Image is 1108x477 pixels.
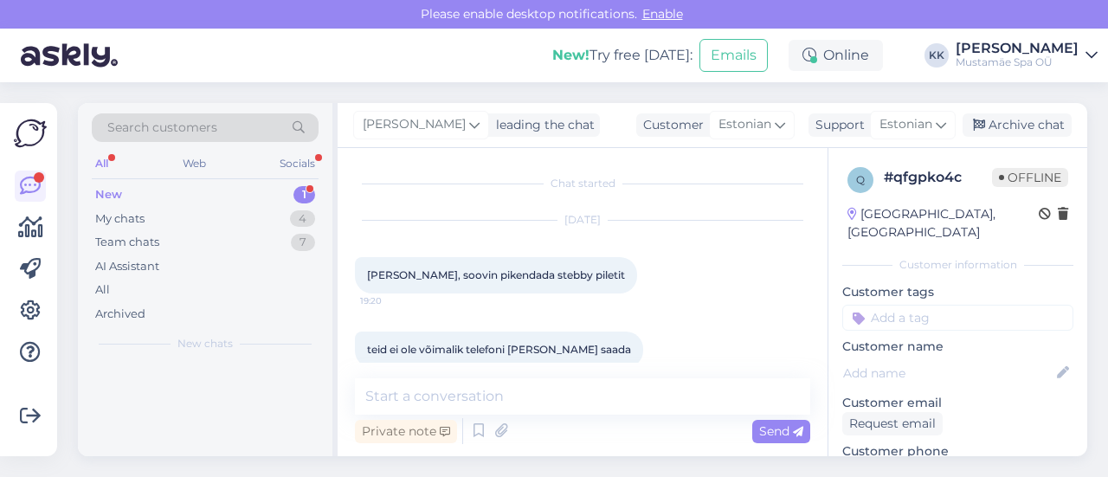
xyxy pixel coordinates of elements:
[14,117,47,150] img: Askly Logo
[847,205,1039,242] div: [GEOGRAPHIC_DATA], [GEOGRAPHIC_DATA]
[355,176,810,191] div: Chat started
[95,210,145,228] div: My chats
[95,186,122,203] div: New
[360,294,425,307] span: 19:20
[293,186,315,203] div: 1
[636,116,704,134] div: Customer
[107,119,217,137] span: Search customers
[956,42,1079,55] div: [PERSON_NAME]
[179,152,209,175] div: Web
[992,168,1068,187] span: Offline
[884,167,992,188] div: # qfgpko4c
[291,234,315,251] div: 7
[842,305,1073,331] input: Add a tag
[856,173,865,186] span: q
[552,45,692,66] div: Try free [DATE]:
[718,115,771,134] span: Estonian
[92,152,112,175] div: All
[879,115,932,134] span: Estonian
[95,281,110,299] div: All
[355,420,457,443] div: Private note
[842,338,1073,356] p: Customer name
[276,152,319,175] div: Socials
[363,115,466,134] span: [PERSON_NAME]
[956,42,1098,69] a: [PERSON_NAME]Mustamäe Spa OÜ
[842,257,1073,273] div: Customer information
[95,306,145,323] div: Archived
[963,113,1072,137] div: Archive chat
[789,40,883,71] div: Online
[842,283,1073,301] p: Customer tags
[367,268,625,281] span: [PERSON_NAME], soovin pikendada stebby piletit
[177,336,233,351] span: New chats
[842,394,1073,412] p: Customer email
[759,423,803,439] span: Send
[355,212,810,228] div: [DATE]
[367,343,631,356] span: teid ei ole võimalik telefoni [PERSON_NAME] saada
[489,116,595,134] div: leading the chat
[924,43,949,68] div: KK
[552,47,589,63] b: New!
[842,412,943,435] div: Request email
[956,55,1079,69] div: Mustamäe Spa OÜ
[808,116,865,134] div: Support
[95,258,159,275] div: AI Assistant
[843,364,1053,383] input: Add name
[699,39,768,72] button: Emails
[290,210,315,228] div: 4
[842,442,1073,461] p: Customer phone
[95,234,159,251] div: Team chats
[637,6,688,22] span: Enable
